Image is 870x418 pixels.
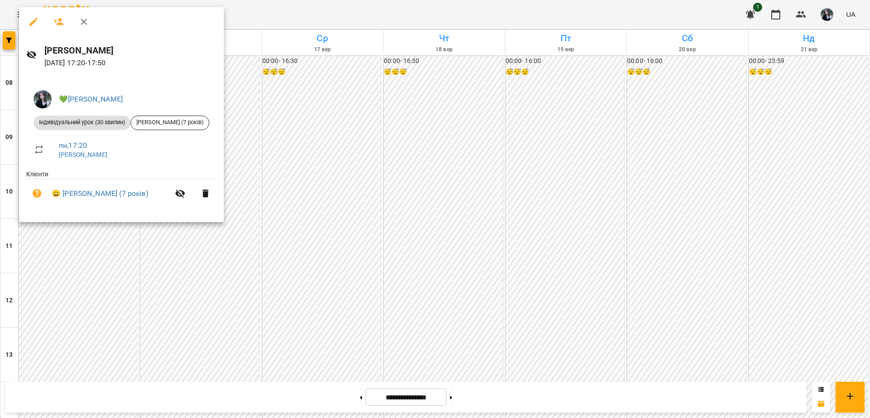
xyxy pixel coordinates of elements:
[131,118,209,126] span: [PERSON_NAME] (7 років)
[52,188,148,199] a: 😀 [PERSON_NAME] (7 років)
[34,118,130,126] span: Індивідуальний урок (30 хвилин)
[26,183,48,204] button: Візит ще не сплачено. Додати оплату?
[59,151,107,158] a: [PERSON_NAME]
[44,44,217,58] h6: [PERSON_NAME]
[26,170,217,212] ul: Клієнти
[130,116,209,130] div: [PERSON_NAME] (7 років)
[59,141,87,150] a: пн , 17:20
[44,58,217,68] p: [DATE] 17:20 - 17:50
[34,90,52,108] img: 91885ff653e4a9d6131c60c331ff4ae6.jpeg
[59,95,123,103] a: 💚[PERSON_NAME]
